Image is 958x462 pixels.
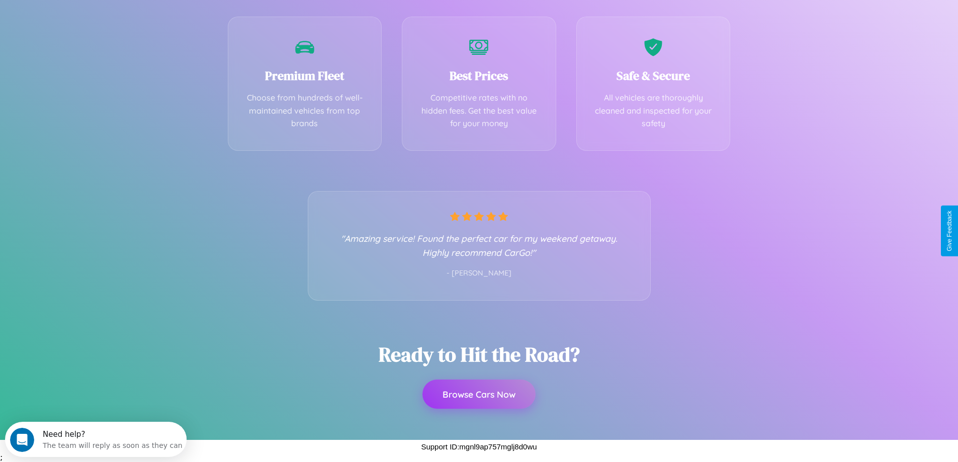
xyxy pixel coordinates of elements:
[4,4,187,32] div: Open Intercom Messenger
[417,91,541,130] p: Competitive rates with no hidden fees. Get the best value for your money
[243,67,367,84] h3: Premium Fleet
[328,231,630,259] p: "Amazing service! Found the perfect car for my weekend getaway. Highly recommend CarGo!"
[10,428,34,452] iframe: Intercom live chat
[417,67,541,84] h3: Best Prices
[5,422,187,457] iframe: Intercom live chat discovery launcher
[592,91,715,130] p: All vehicles are thoroughly cleaned and inspected for your safety
[379,341,580,368] h2: Ready to Hit the Road?
[946,211,953,251] div: Give Feedback
[38,9,178,17] div: Need help?
[421,440,537,453] p: Support ID: mgnl9ap757mglj8d0wu
[38,17,178,27] div: The team will reply as soon as they can
[328,267,630,280] p: - [PERSON_NAME]
[592,67,715,84] h3: Safe & Secure
[422,380,536,409] button: Browse Cars Now
[243,91,367,130] p: Choose from hundreds of well-maintained vehicles from top brands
